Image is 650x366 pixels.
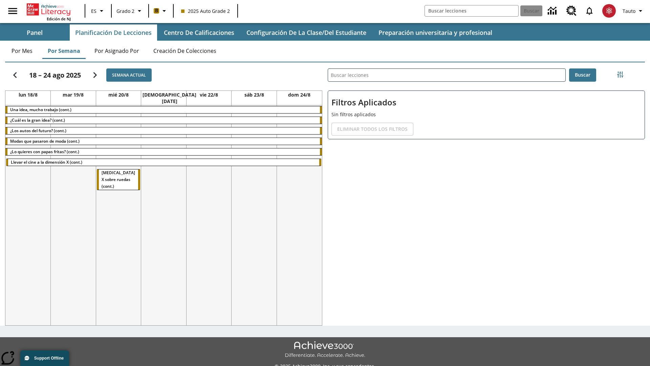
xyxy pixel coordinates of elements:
input: Buscar campo [425,5,518,16]
a: 21 de agosto de 2025 [141,91,198,105]
span: Llevar el cine a la dimensión X (cont.) [11,159,82,165]
span: Modas que pasaron de moda (cont.) [10,138,80,144]
img: Achieve3000 Differentiate Accelerate Achieve [285,341,365,359]
div: Llevar el cine a la dimensión X (cont.) [6,159,321,166]
a: 24 de agosto de 2025 [287,91,312,99]
button: Semana actual [106,68,152,82]
img: avatar image [602,4,616,18]
a: Centro de recursos, Se abrirá en una pestaña nueva. [562,2,581,20]
a: Notificaciones [581,2,598,20]
button: Panel [1,24,68,41]
button: Lenguaje: ES, Selecciona un idioma [87,5,109,17]
span: ES [91,7,96,15]
div: ¿Lo quieres con papas fritas? (cont.) [5,148,322,155]
h2: 18 – 24 ago 2025 [29,71,81,79]
span: ¿Lo quieres con papas fritas? (cont.) [10,149,79,155]
button: Regresar [6,66,24,84]
button: Por semana [42,43,86,59]
button: Seguir [86,66,104,84]
a: 19 de agosto de 2025 [61,91,85,99]
button: Creación de colecciones [148,43,222,59]
button: Configuración de la clase/del estudiante [241,24,372,41]
a: 22 de agosto de 2025 [198,91,219,99]
span: ¿Cuál es la gran idea? (cont.) [10,117,65,123]
span: Tauto [623,7,635,15]
button: Buscar [569,68,596,82]
input: Buscar lecciones [328,69,565,81]
button: Support Offline [20,350,69,366]
div: Filtros Aplicados [328,90,645,139]
h2: Filtros Aplicados [331,94,641,111]
button: Por mes [5,43,39,59]
a: 20 de agosto de 2025 [107,91,130,99]
button: Abrir el menú lateral [3,1,23,21]
div: ¿Cuál es la gran idea? (cont.) [5,117,322,124]
div: Modas que pasaron de moda (cont.) [5,138,322,145]
button: Boost El color de la clase es anaranjado claro. Cambiar el color de la clase. [151,5,171,17]
button: Por asignado por [89,43,145,59]
button: Centro de calificaciones [158,24,240,41]
div: ¿Los autos del futuro? (cont.) [5,127,322,134]
div: Una idea, mucho trabajo (cont.) [5,106,322,113]
a: 18 de agosto de 2025 [17,91,39,99]
span: Rayos X sobre ruedas (cont.) [102,170,135,189]
span: 2025 Auto Grade 2 [181,7,230,15]
span: ¿Los autos del futuro? (cont.) [10,128,66,134]
span: Grado 2 [116,7,134,15]
span: Edición de NJ [47,16,71,21]
div: Buscar [322,60,645,326]
button: Escoja un nuevo avatar [598,2,620,20]
button: Grado: Grado 2, Elige un grado [114,5,146,17]
span: Una idea, mucho trabajo (cont.) [10,107,71,113]
a: Centro de información [544,2,562,20]
button: Perfil/Configuración [620,5,647,17]
button: Preparación universitaria y profesional [373,24,498,41]
p: Sin filtros aplicados [331,111,641,118]
div: Portada [27,2,71,21]
div: Rayos X sobre ruedas (cont.) [97,169,140,190]
span: B [155,6,158,15]
a: 23 de agosto de 2025 [243,91,265,99]
a: Portada [27,3,71,16]
button: Planificación de lecciones [70,24,157,41]
button: Menú lateral de filtros [613,68,627,81]
span: Support Offline [34,356,64,361]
